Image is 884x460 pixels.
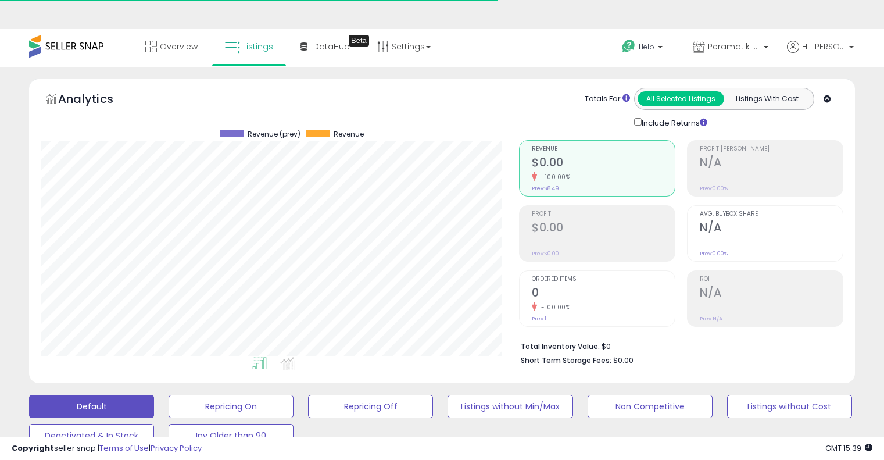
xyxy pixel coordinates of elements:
a: Hi [PERSON_NAME] [787,41,854,67]
li: $0 [521,338,835,352]
b: Total Inventory Value: [521,341,600,351]
div: Include Returns [625,116,721,129]
h2: N/A [700,221,843,237]
a: Listings [216,29,282,64]
h5: Analytics [58,91,136,110]
span: DataHub [313,41,350,52]
div: Totals For [585,94,630,105]
span: Revenue [532,146,675,152]
small: Prev: N/A [700,315,722,322]
button: Default [29,395,154,418]
span: Profit [PERSON_NAME] [700,146,843,152]
span: Ordered Items [532,276,675,283]
small: Prev: $0.00 [532,250,559,257]
small: Prev: 0.00% [700,250,728,257]
span: 2025-10-9 15:39 GMT [825,443,872,454]
a: Help [613,30,674,66]
small: Prev: $8.49 [532,185,559,192]
small: Prev: 1 [532,315,546,322]
div: seller snap | | [12,443,202,454]
h2: $0.00 [532,156,675,172]
button: Listings With Cost [724,91,810,106]
span: Help [639,42,654,52]
a: Privacy Policy [151,443,202,454]
span: Avg. Buybox Share [700,211,843,217]
span: Profit [532,211,675,217]
i: Get Help [621,39,636,54]
span: Overview [160,41,198,52]
span: Revenue [334,130,364,138]
a: Peramatik Goods Ltd US [684,29,777,67]
span: Hi [PERSON_NAME] [802,41,846,52]
span: Revenue (prev) [248,130,300,138]
button: Listings without Min/Max [448,395,572,418]
b: Short Term Storage Fees: [521,355,611,365]
button: All Selected Listings [638,91,724,106]
span: Peramatik Goods Ltd US [708,41,760,52]
small: -100.00% [537,303,570,312]
span: Listings [243,41,273,52]
span: ROI [700,276,843,283]
div: Tooltip anchor [349,35,369,47]
button: Deactivated & In Stock [29,424,154,447]
small: -100.00% [537,173,570,181]
strong: Copyright [12,443,54,454]
h2: 0 [532,286,675,302]
button: Non Competitive [588,395,713,418]
h2: $0.00 [532,221,675,237]
span: $0.00 [613,355,634,366]
a: DataHub [292,29,359,64]
a: Settings [368,29,439,64]
button: Inv Older than 90 [169,424,294,447]
button: Repricing Off [308,395,433,418]
button: Repricing On [169,395,294,418]
a: Terms of Use [99,443,149,454]
small: Prev: 0.00% [700,185,728,192]
button: Listings without Cost [727,395,852,418]
a: Overview [137,29,206,64]
h2: N/A [700,286,843,302]
h2: N/A [700,156,843,172]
